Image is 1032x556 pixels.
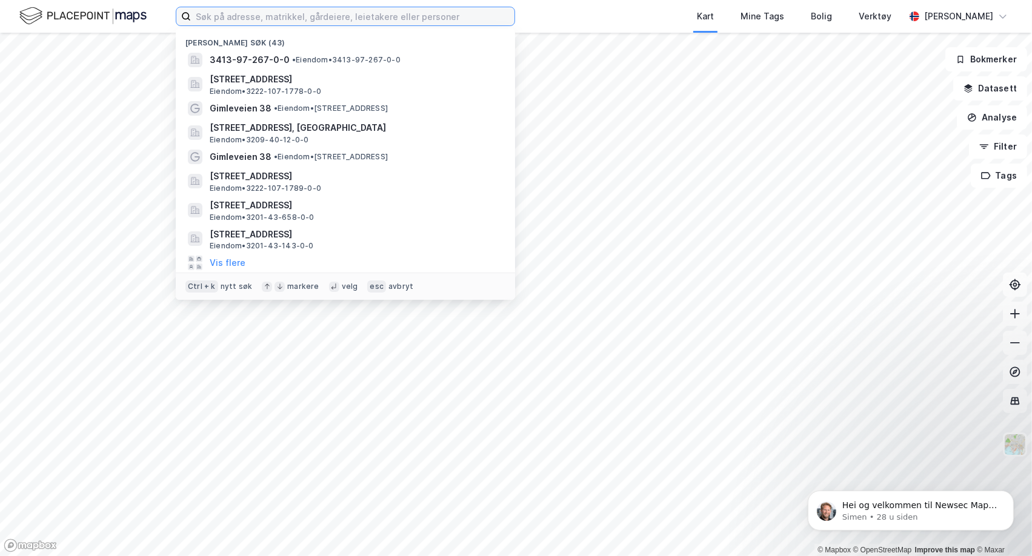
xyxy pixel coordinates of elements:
[4,538,57,552] a: Mapbox homepage
[957,105,1027,130] button: Analyse
[210,213,315,222] span: Eiendom • 3201-43-658-0-0
[210,150,271,164] span: Gimleveien 38
[292,55,401,65] span: Eiendom • 3413-97-267-0-0
[210,169,501,184] span: [STREET_ADDRESS]
[292,55,296,64] span: •
[953,76,1027,101] button: Datasett
[342,282,358,291] div: velg
[210,184,321,193] span: Eiendom • 3222-107-1789-0-0
[741,9,784,24] div: Mine Tags
[210,241,314,251] span: Eiendom • 3201-43-143-0-0
[853,546,912,554] a: OpenStreetMap
[859,9,891,24] div: Verktøy
[367,280,386,293] div: esc
[915,546,975,554] a: Improve this map
[191,7,514,25] input: Søk på adresse, matrikkel, gårdeiere, leietakere eller personer
[924,9,993,24] div: [PERSON_NAME]
[1004,433,1027,456] img: Z
[971,164,1027,188] button: Tags
[210,87,321,96] span: Eiendom • 3222-107-1778-0-0
[176,28,515,50] div: [PERSON_NAME] søk (43)
[210,101,271,116] span: Gimleveien 38
[274,104,388,113] span: Eiendom • [STREET_ADDRESS]
[185,280,218,293] div: Ctrl + k
[221,282,253,291] div: nytt søk
[210,256,245,270] button: Vis flere
[274,104,278,113] span: •
[969,134,1027,159] button: Filter
[790,465,1032,550] iframe: Intercom notifications melding
[945,47,1027,71] button: Bokmerker
[210,53,290,67] span: 3413-97-267-0-0
[210,227,501,242] span: [STREET_ADDRESS]
[817,546,851,554] a: Mapbox
[274,152,278,161] span: •
[210,135,308,145] span: Eiendom • 3209-40-12-0-0
[210,72,501,87] span: [STREET_ADDRESS]
[210,121,501,135] span: [STREET_ADDRESS], [GEOGRAPHIC_DATA]
[811,9,832,24] div: Bolig
[19,5,147,27] img: logo.f888ab2527a4732fd821a326f86c7f29.svg
[287,282,319,291] div: markere
[210,198,501,213] span: [STREET_ADDRESS]
[274,152,388,162] span: Eiendom • [STREET_ADDRESS]
[697,9,714,24] div: Kart
[388,282,413,291] div: avbryt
